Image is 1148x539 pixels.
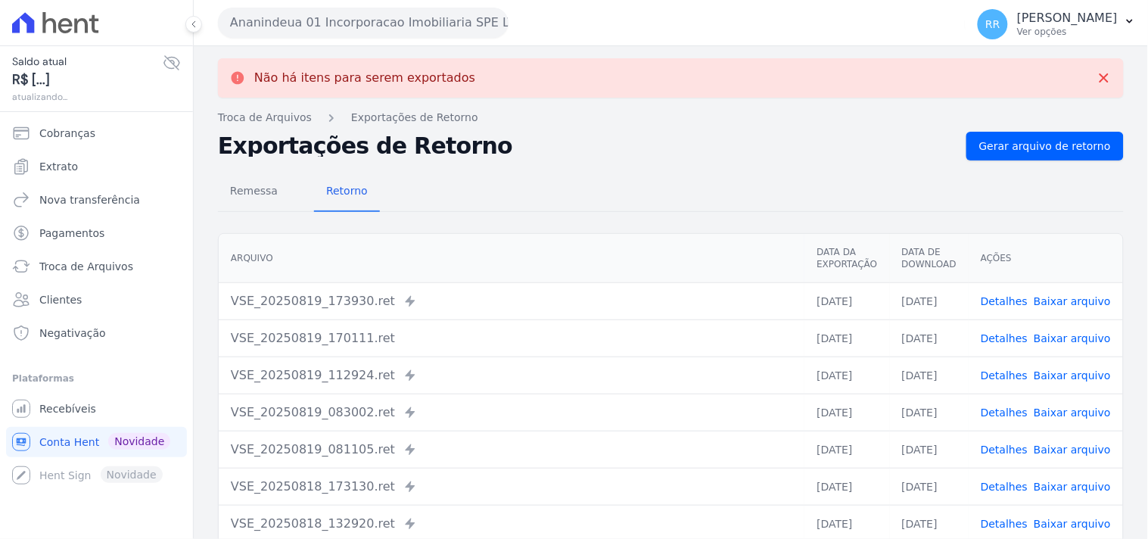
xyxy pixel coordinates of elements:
td: [DATE] [890,394,969,431]
a: Conta Hent Novidade [6,427,187,457]
td: [DATE] [804,468,889,505]
button: RR [PERSON_NAME] Ver opções [966,3,1148,45]
div: VSE_20250818_132920.ret [231,515,792,533]
a: Detalhes [981,407,1028,419]
a: Baixar arquivo [1034,444,1111,456]
td: [DATE] [804,431,889,468]
td: [DATE] [804,357,889,394]
td: [DATE] [890,468,969,505]
span: atualizando... [12,90,163,104]
a: Clientes [6,285,187,315]
a: Detalhes [981,295,1028,307]
td: [DATE] [890,319,969,357]
th: Arquivo [219,234,804,283]
nav: Breadcrumb [218,110,1124,126]
div: VSE_20250819_112924.ret [231,366,792,385]
span: Retorno [317,176,377,206]
a: Retorno [314,173,380,212]
div: VSE_20250819_173930.ret [231,292,792,310]
span: Novidade [108,433,170,450]
p: [PERSON_NAME] [1017,11,1118,26]
div: VSE_20250819_081105.ret [231,441,792,459]
a: Detalhes [981,444,1028,456]
span: Remessa [221,176,287,206]
td: [DATE] [804,319,889,357]
span: Extrato [39,159,78,174]
a: Remessa [218,173,290,212]
a: Baixar arquivo [1034,295,1111,307]
a: Baixar arquivo [1034,369,1111,382]
a: Pagamentos [6,218,187,248]
p: Não há itens para serem exportados [254,70,475,86]
span: Recebíveis [39,401,96,416]
a: Baixar arquivo [1034,481,1111,493]
th: Data da Exportação [804,234,889,283]
span: Saldo atual [12,54,163,70]
nav: Sidebar [12,118,181,491]
span: Clientes [39,292,82,307]
span: Troca de Arquivos [39,259,133,274]
a: Troca de Arquivos [6,251,187,282]
a: Detalhes [981,518,1028,530]
a: Detalhes [981,369,1028,382]
a: Recebíveis [6,394,187,424]
span: Gerar arquivo de retorno [979,139,1111,154]
span: R$ [...] [12,70,163,90]
span: Pagamentos [39,226,104,241]
a: Gerar arquivo de retorno [966,132,1124,160]
td: [DATE] [890,282,969,319]
div: VSE_20250819_170111.ret [231,329,792,347]
div: VSE_20250819_083002.ret [231,403,792,422]
a: Negativação [6,318,187,348]
td: [DATE] [804,394,889,431]
a: Baixar arquivo [1034,332,1111,344]
span: Nova transferência [39,192,140,207]
a: Baixar arquivo [1034,518,1111,530]
a: Extrato [6,151,187,182]
a: Detalhes [981,332,1028,344]
a: Baixar arquivo [1034,407,1111,419]
a: Nova transferência [6,185,187,215]
span: Conta Hent [39,435,99,450]
td: [DATE] [890,431,969,468]
span: Cobranças [39,126,95,141]
p: Ver opções [1017,26,1118,38]
h2: Exportações de Retorno [218,136,954,157]
a: Exportações de Retorno [351,110,478,126]
div: Plataformas [12,369,181,388]
span: RR [985,19,1000,30]
button: Ananindeua 01 Incorporacao Imobiliaria SPE LTDA [218,8,509,38]
td: [DATE] [890,357,969,394]
th: Ações [969,234,1123,283]
th: Data de Download [890,234,969,283]
td: [DATE] [804,282,889,319]
div: VSE_20250818_173130.ret [231,478,792,496]
span: Negativação [39,326,106,341]
a: Cobranças [6,118,187,148]
a: Detalhes [981,481,1028,493]
a: Troca de Arquivos [218,110,312,126]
